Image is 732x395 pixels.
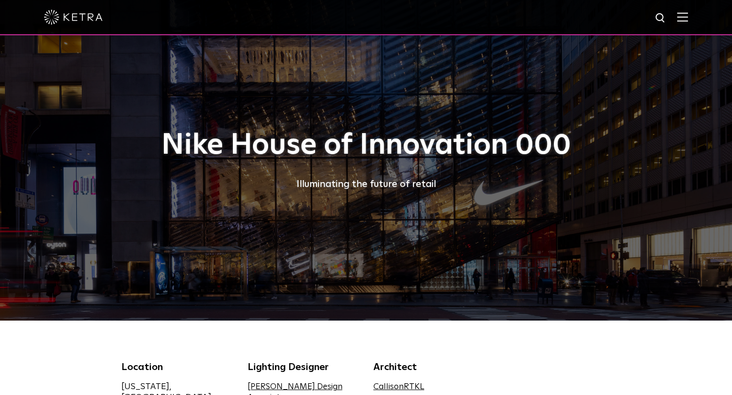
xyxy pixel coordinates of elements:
img: ketra-logo-2019-white [44,10,103,24]
img: search icon [655,12,667,24]
div: Location [121,360,233,374]
a: CallisonRTKL [373,383,424,391]
div: Lighting Designer [248,360,359,374]
h1: Nike House of Innovation 000 [121,129,611,162]
img: Hamburger%20Nav.svg [677,12,688,22]
div: Illuminating the future of retail [121,176,611,192]
div: Architect [373,360,485,374]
